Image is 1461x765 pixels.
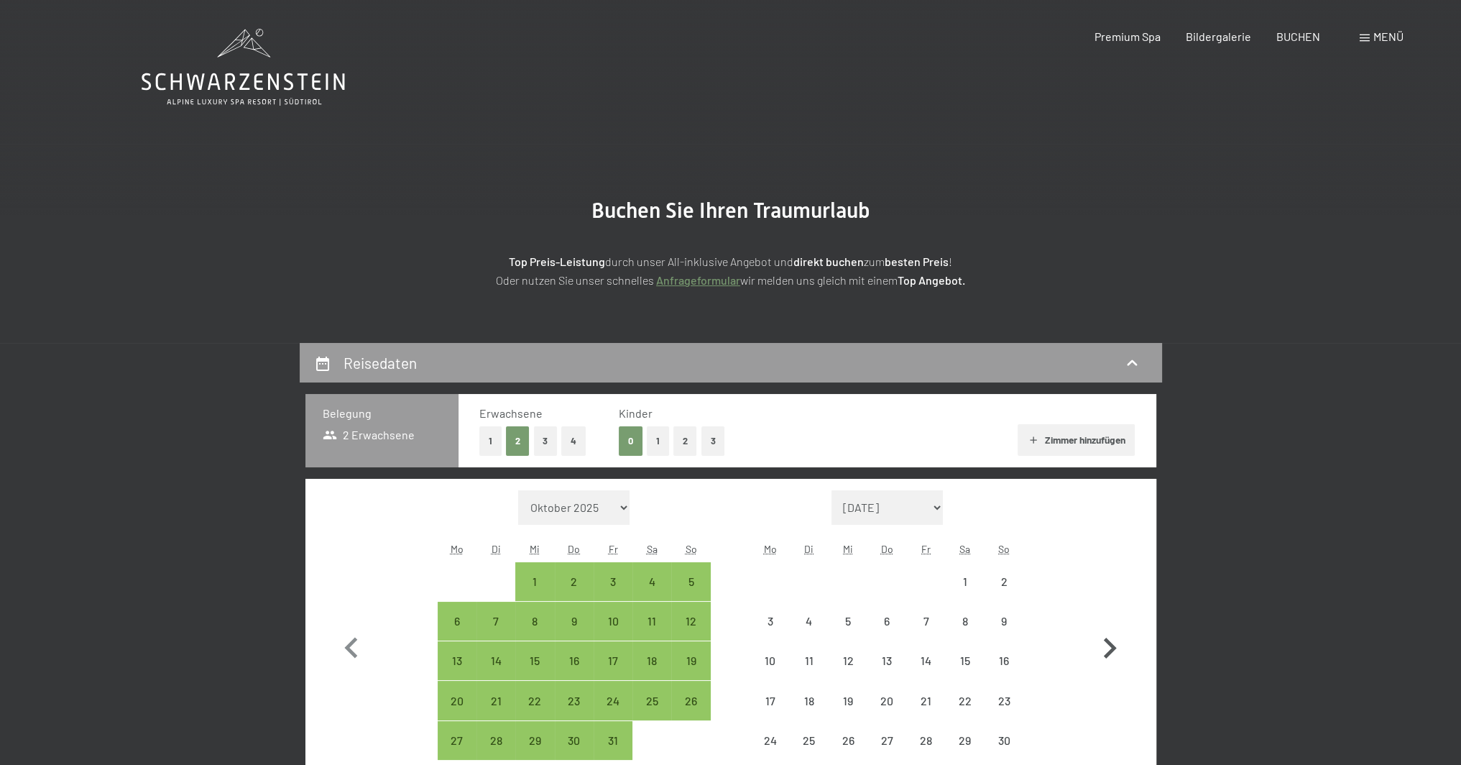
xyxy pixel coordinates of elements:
[1186,29,1251,43] a: Bildergalerie
[790,721,829,760] div: Anreise nicht möglich
[790,721,829,760] div: Tue Aug 25 2026
[946,681,985,720] div: Anreise nicht möglich
[634,576,670,612] div: 4
[556,615,592,651] div: 9
[594,721,632,760] div: Anreise möglich
[986,655,1022,691] div: 16
[530,543,540,555] abbr: Mittwoch
[750,681,789,720] div: Anreise nicht möglich
[438,681,476,720] div: Mon Jul 20 2026
[867,721,906,760] div: Anreise nicht möglich
[946,681,985,720] div: Sat Aug 22 2026
[438,681,476,720] div: Anreise möglich
[671,602,710,641] div: Sun Jul 12 2026
[1276,29,1320,43] a: BUCHEN
[869,695,905,731] div: 20
[790,641,829,680] div: Anreise nicht möglich
[1373,29,1404,43] span: Menü
[790,602,829,641] div: Anreise nicht möglich
[885,255,949,268] strong: besten Preis
[555,721,594,760] div: Anreise möglich
[906,641,945,680] div: Anreise nicht möglich
[985,562,1023,601] div: Anreise nicht möglich
[791,615,827,651] div: 4
[671,681,710,720] div: Sun Jul 26 2026
[555,562,594,601] div: Thu Jul 02 2026
[867,602,906,641] div: Anreise nicht möglich
[476,641,515,680] div: Anreise möglich
[632,562,671,601] div: Sat Jul 04 2026
[634,695,670,731] div: 25
[594,602,632,641] div: Anreise möglich
[556,655,592,691] div: 16
[671,602,710,641] div: Anreise möglich
[959,543,970,555] abbr: Samstag
[439,695,475,731] div: 20
[673,615,709,651] div: 12
[595,615,631,651] div: 10
[750,641,789,680] div: Mon Aug 10 2026
[555,602,594,641] div: Thu Jul 09 2026
[908,695,944,731] div: 21
[830,615,866,651] div: 5
[985,721,1023,760] div: Sun Aug 30 2026
[946,721,985,760] div: Anreise nicht möglich
[632,681,671,720] div: Anreise möglich
[568,543,580,555] abbr: Donnerstag
[985,602,1023,641] div: Anreise nicht möglich
[671,641,710,680] div: Anreise möglich
[506,426,530,456] button: 2
[906,681,945,720] div: Fri Aug 21 2026
[750,681,789,720] div: Mon Aug 17 2026
[867,641,906,680] div: Thu Aug 13 2026
[869,655,905,691] div: 13
[534,426,558,456] button: 3
[947,615,983,651] div: 8
[829,681,867,720] div: Anreise nicht möglich
[906,721,945,760] div: Anreise nicht möglich
[595,655,631,691] div: 17
[673,426,697,456] button: 2
[517,655,553,691] div: 15
[867,681,906,720] div: Thu Aug 20 2026
[763,543,776,555] abbr: Montag
[986,576,1022,612] div: 2
[946,721,985,760] div: Sat Aug 29 2026
[476,721,515,760] div: Tue Jul 28 2026
[946,562,985,601] div: Sat Aug 01 2026
[673,655,709,691] div: 19
[594,562,632,601] div: Fri Jul 03 2026
[515,602,554,641] div: Anreise möglich
[647,426,669,456] button: 1
[476,721,515,760] div: Anreise möglich
[790,681,829,720] div: Tue Aug 18 2026
[515,721,554,760] div: Wed Jul 29 2026
[906,681,945,720] div: Anreise nicht möglich
[843,543,853,555] abbr: Mittwoch
[515,602,554,641] div: Wed Jul 08 2026
[946,602,985,641] div: Anreise nicht möglich
[829,641,867,680] div: Wed Aug 12 2026
[985,641,1023,680] div: Anreise nicht möglich
[555,641,594,680] div: Anreise möglich
[673,576,709,612] div: 5
[594,721,632,760] div: Fri Jul 31 2026
[985,602,1023,641] div: Sun Aug 09 2026
[752,695,788,731] div: 17
[478,655,514,691] div: 14
[492,543,501,555] abbr: Dienstag
[634,655,670,691] div: 18
[515,562,554,601] div: Anreise möglich
[985,681,1023,720] div: Anreise nicht möglich
[947,695,983,731] div: 22
[998,543,1010,555] abbr: Sonntag
[591,198,870,223] span: Buchen Sie Ihren Traumurlaub
[323,427,415,443] span: 2 Erwachsene
[1094,29,1160,43] span: Premium Spa
[555,681,594,720] div: Thu Jul 23 2026
[921,543,931,555] abbr: Freitag
[791,695,827,731] div: 18
[619,406,653,420] span: Kinder
[985,681,1023,720] div: Sun Aug 23 2026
